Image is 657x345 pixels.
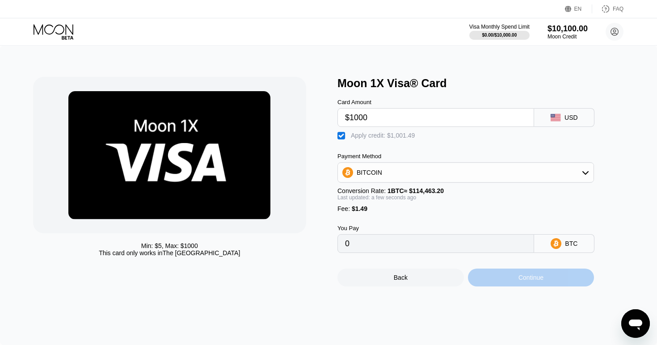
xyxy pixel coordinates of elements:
[394,274,408,281] div: Back
[518,274,543,281] div: Continue
[141,242,198,249] div: Min: $ 5 , Max: $ 1000
[469,24,530,30] div: Visa Monthly Spend Limit
[337,205,594,212] div: Fee :
[351,132,415,139] div: Apply credit: $1,001.49
[337,99,534,105] div: Card Amount
[337,131,346,140] div: 
[592,4,623,13] div: FAQ
[337,225,534,231] div: You Pay
[345,109,526,126] input: $0.00
[547,34,588,40] div: Moon Credit
[337,77,633,90] div: Moon 1X Visa® Card
[565,240,577,247] div: BTC
[574,6,582,12] div: EN
[547,24,588,34] div: $10,100.00
[613,6,623,12] div: FAQ
[337,153,594,160] div: Payment Method
[337,269,464,286] div: Back
[337,187,594,194] div: Conversion Rate:
[357,169,382,176] div: BITCOIN
[387,187,444,194] span: 1 BTC ≈ $114,463.20
[468,269,594,286] div: Continue
[337,194,594,201] div: Last updated: a few seconds ago
[621,309,650,338] iframe: Button to launch messaging window
[469,24,530,40] div: Visa Monthly Spend Limit$0.00/$10,000.00
[547,24,588,40] div: $10,100.00Moon Credit
[565,4,592,13] div: EN
[99,249,240,257] div: This card only works in The [GEOGRAPHIC_DATA]
[482,33,517,38] div: $0.00 / $10,000.00
[564,114,578,121] div: USD
[352,205,367,212] span: $1.49
[338,164,594,181] div: BITCOIN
